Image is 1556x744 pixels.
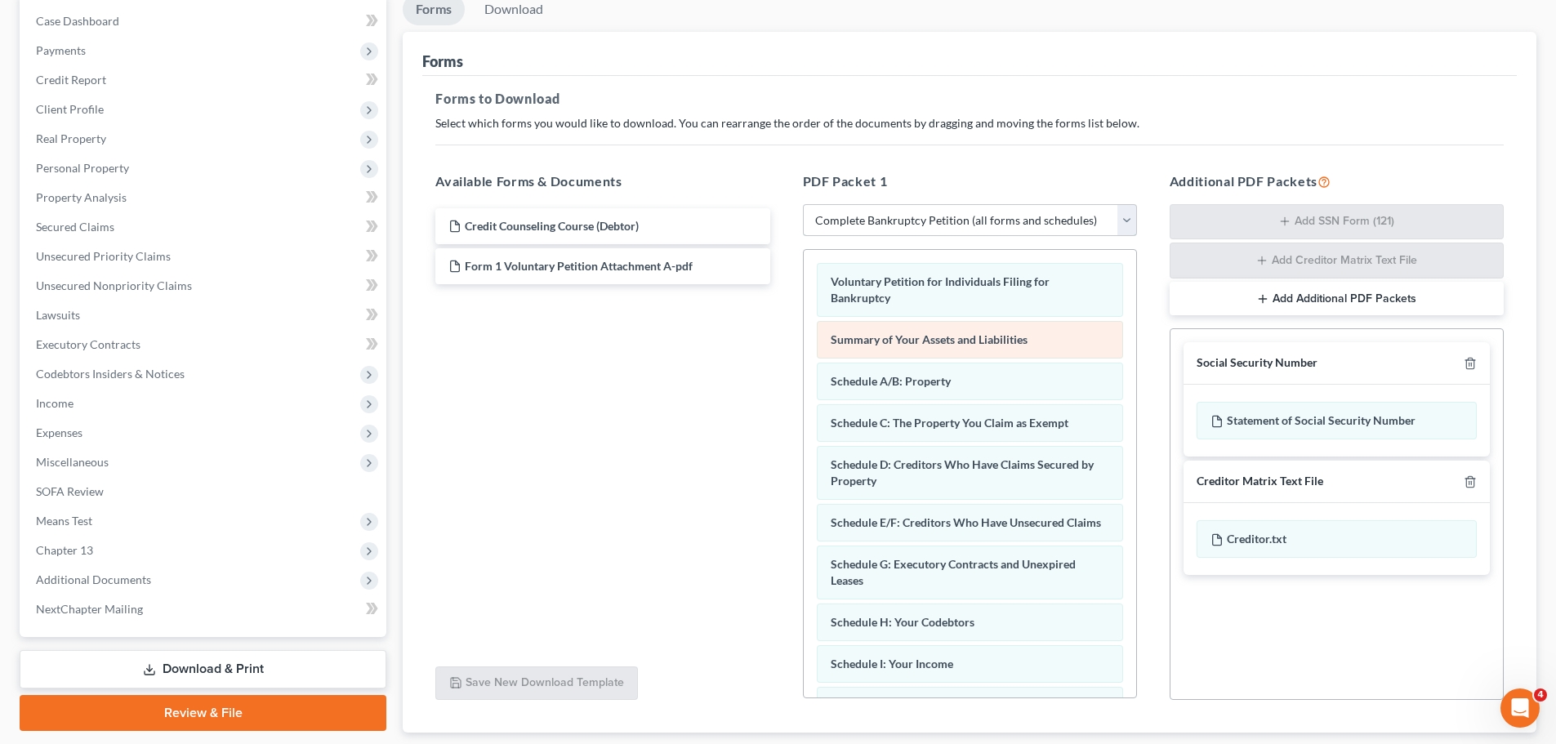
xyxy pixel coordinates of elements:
[1197,402,1477,439] div: Statement of Social Security Number
[435,666,638,701] button: Save New Download Template
[23,271,386,301] a: Unsecured Nonpriority Claims
[1170,172,1504,191] h5: Additional PDF Packets
[1170,282,1504,316] button: Add Additional PDF Packets
[831,374,951,388] span: Schedule A/B: Property
[1197,520,1477,558] div: Creditor.txt
[831,457,1094,488] span: Schedule D: Creditors Who Have Claims Secured by Property
[1534,688,1547,702] span: 4
[831,332,1028,346] span: Summary of Your Assets and Liabilities
[23,7,386,36] a: Case Dashboard
[36,190,127,204] span: Property Analysis
[36,455,109,469] span: Miscellaneous
[36,308,80,322] span: Lawsuits
[831,657,953,670] span: Schedule I: Your Income
[23,301,386,330] a: Lawsuits
[36,102,104,116] span: Client Profile
[465,219,639,233] span: Credit Counseling Course (Debtor)
[36,161,129,175] span: Personal Property
[20,695,386,731] a: Review & File
[36,278,192,292] span: Unsecured Nonpriority Claims
[422,51,463,71] div: Forms
[36,572,151,586] span: Additional Documents
[1500,688,1540,728] iframe: Intercom live chat
[23,242,386,271] a: Unsecured Priority Claims
[36,131,106,145] span: Real Property
[36,543,93,557] span: Chapter 13
[36,602,143,616] span: NextChapter Mailing
[435,172,769,191] h5: Available Forms & Documents
[36,337,140,351] span: Executory Contracts
[435,89,1504,109] h5: Forms to Download
[36,43,86,57] span: Payments
[36,514,92,528] span: Means Test
[23,183,386,212] a: Property Analysis
[23,477,386,506] a: SOFA Review
[23,595,386,624] a: NextChapter Mailing
[1170,204,1504,240] button: Add SSN Form (121)
[36,220,114,234] span: Secured Claims
[831,416,1068,430] span: Schedule C: The Property You Claim as Exempt
[465,259,693,273] span: Form 1 Voluntary Petition Attachment A-pdf
[23,330,386,359] a: Executory Contracts
[36,249,171,263] span: Unsecured Priority Claims
[831,615,974,629] span: Schedule H: Your Codebtors
[36,396,74,410] span: Income
[23,65,386,95] a: Credit Report
[831,557,1076,587] span: Schedule G: Executory Contracts and Unexpired Leases
[1197,355,1317,371] div: Social Security Number
[23,212,386,242] a: Secured Claims
[1170,243,1504,278] button: Add Creditor Matrix Text File
[831,515,1101,529] span: Schedule E/F: Creditors Who Have Unsecured Claims
[36,73,106,87] span: Credit Report
[1197,474,1323,489] div: Creditor Matrix Text File
[36,367,185,381] span: Codebtors Insiders & Notices
[36,484,104,498] span: SOFA Review
[20,650,386,688] a: Download & Print
[803,172,1137,191] h5: PDF Packet 1
[435,115,1504,131] p: Select which forms you would like to download. You can rearrange the order of the documents by dr...
[831,274,1050,305] span: Voluntary Petition for Individuals Filing for Bankruptcy
[36,14,119,28] span: Case Dashboard
[36,425,82,439] span: Expenses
